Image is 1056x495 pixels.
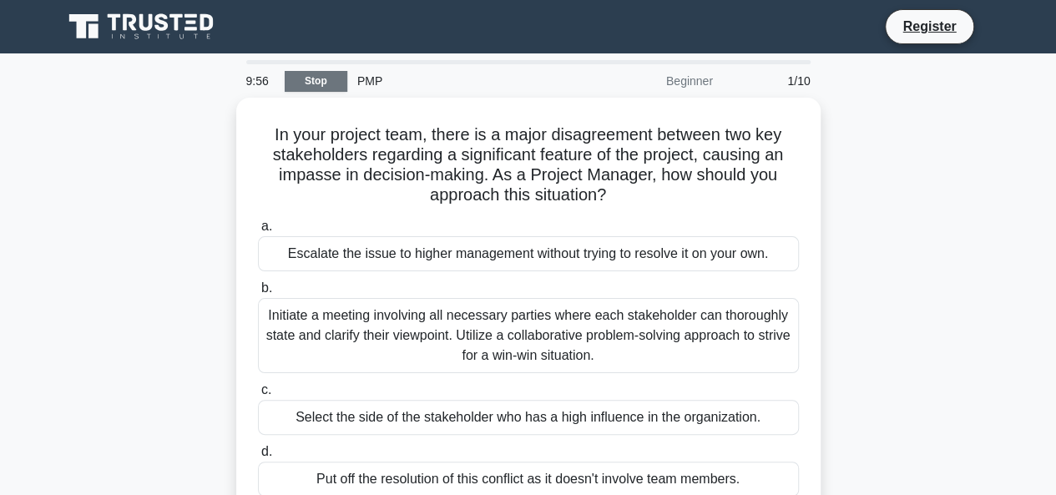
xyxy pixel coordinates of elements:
div: 9:56 [236,64,285,98]
span: a. [261,219,272,233]
span: d. [261,444,272,458]
div: 1/10 [723,64,821,98]
div: Escalate the issue to higher management without trying to resolve it on your own. [258,236,799,271]
div: PMP [347,64,577,98]
div: Initiate a meeting involving all necessary parties where each stakeholder can thoroughly state an... [258,298,799,373]
div: Beginner [577,64,723,98]
span: b. [261,280,272,295]
h5: In your project team, there is a major disagreement between two key stakeholders regarding a sign... [256,124,801,206]
span: c. [261,382,271,397]
a: Stop [285,71,347,92]
div: Select the side of the stakeholder who has a high influence in the organization. [258,400,799,435]
a: Register [892,16,966,37]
